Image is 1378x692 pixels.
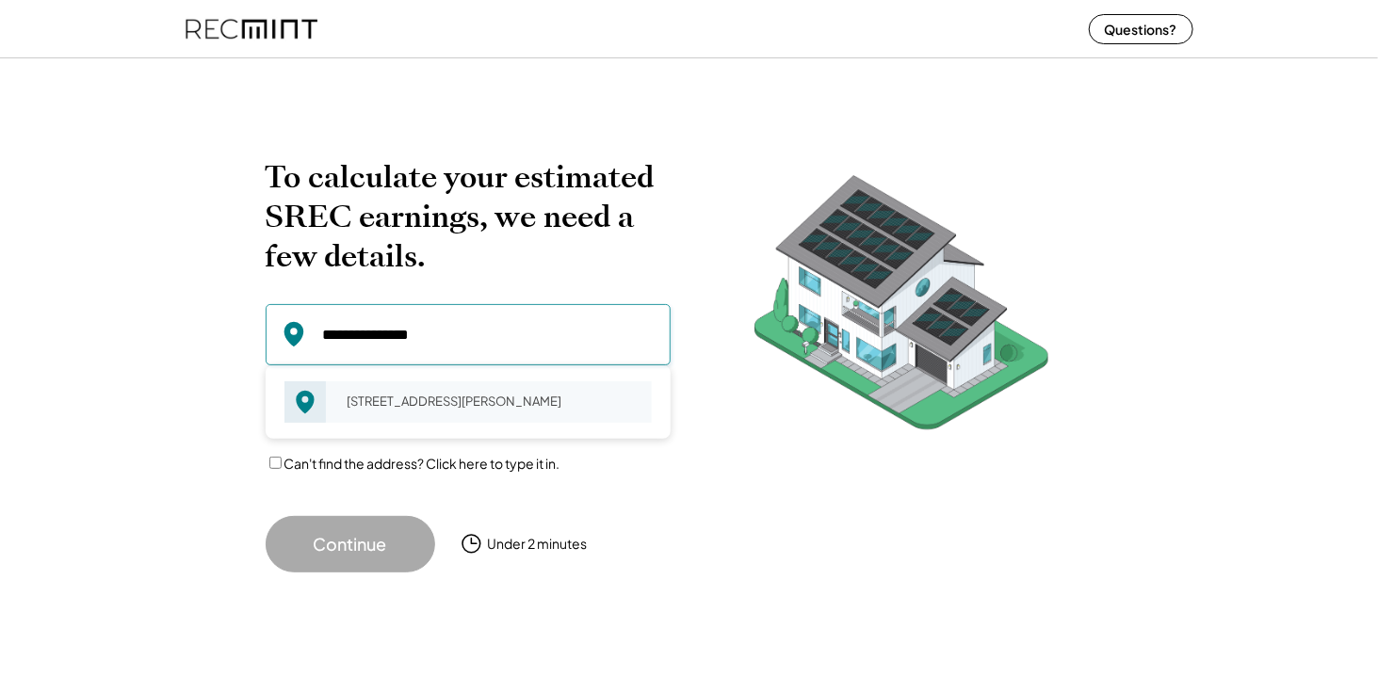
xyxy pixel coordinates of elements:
[284,455,560,472] label: Can't find the address? Click here to type it in.
[718,157,1085,459] img: RecMintArtboard%207.png
[266,157,671,276] h2: To calculate your estimated SREC earnings, we need a few details.
[186,4,317,54] img: recmint-logotype%403x%20%281%29.jpeg
[1089,14,1193,44] button: Questions?
[266,516,435,572] button: Continue
[335,388,652,414] div: [STREET_ADDRESS][PERSON_NAME]
[488,535,588,554] div: Under 2 minutes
